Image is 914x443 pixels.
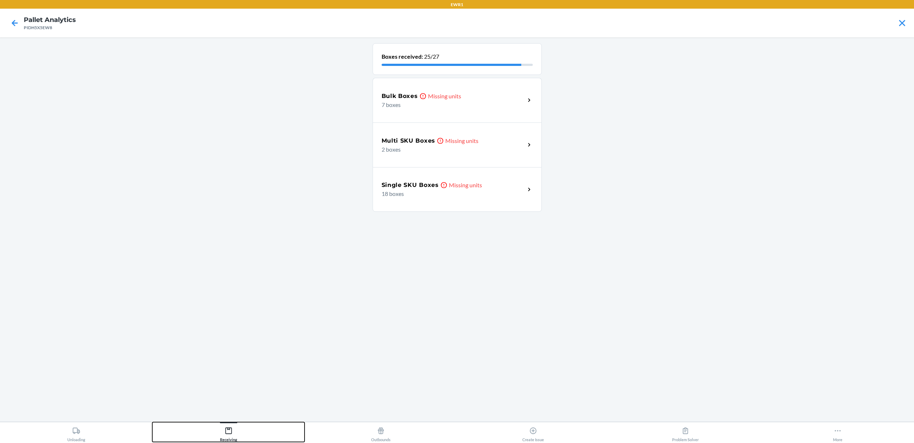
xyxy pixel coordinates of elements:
h5: Multi SKU Boxes [382,137,436,145]
b: Boxes received: [382,53,423,60]
p: 2 boxes [382,145,519,154]
div: More [833,424,842,442]
p: EWR1 [451,1,463,8]
a: Bulk BoxesMissing units7 boxes [373,78,542,122]
div: Receiving [220,424,237,442]
a: Multi SKU BoxesMissing units2 boxes [373,122,542,167]
button: Receiving [152,422,305,442]
div: Create Issue [522,424,544,442]
p: Missing units [428,92,461,100]
div: PIDH5X5EW8 [24,24,76,31]
p: 18 boxes [382,189,519,198]
h4: Pallet Analytics [24,15,76,24]
p: Missing units [449,181,482,189]
div: Problem Solver [672,424,699,442]
button: Outbounds [305,422,457,442]
button: More [762,422,914,442]
h5: Single SKU Boxes [382,181,439,189]
button: Problem Solver [609,422,762,442]
button: Create Issue [457,422,609,442]
h5: Bulk Boxes [382,92,418,100]
div: Unloading [67,424,85,442]
p: 7 boxes [382,100,519,109]
div: Outbounds [371,424,391,442]
p: Missing units [445,137,478,145]
p: 25/27 [382,52,533,61]
a: Single SKU BoxesMissing units18 boxes [373,167,542,212]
